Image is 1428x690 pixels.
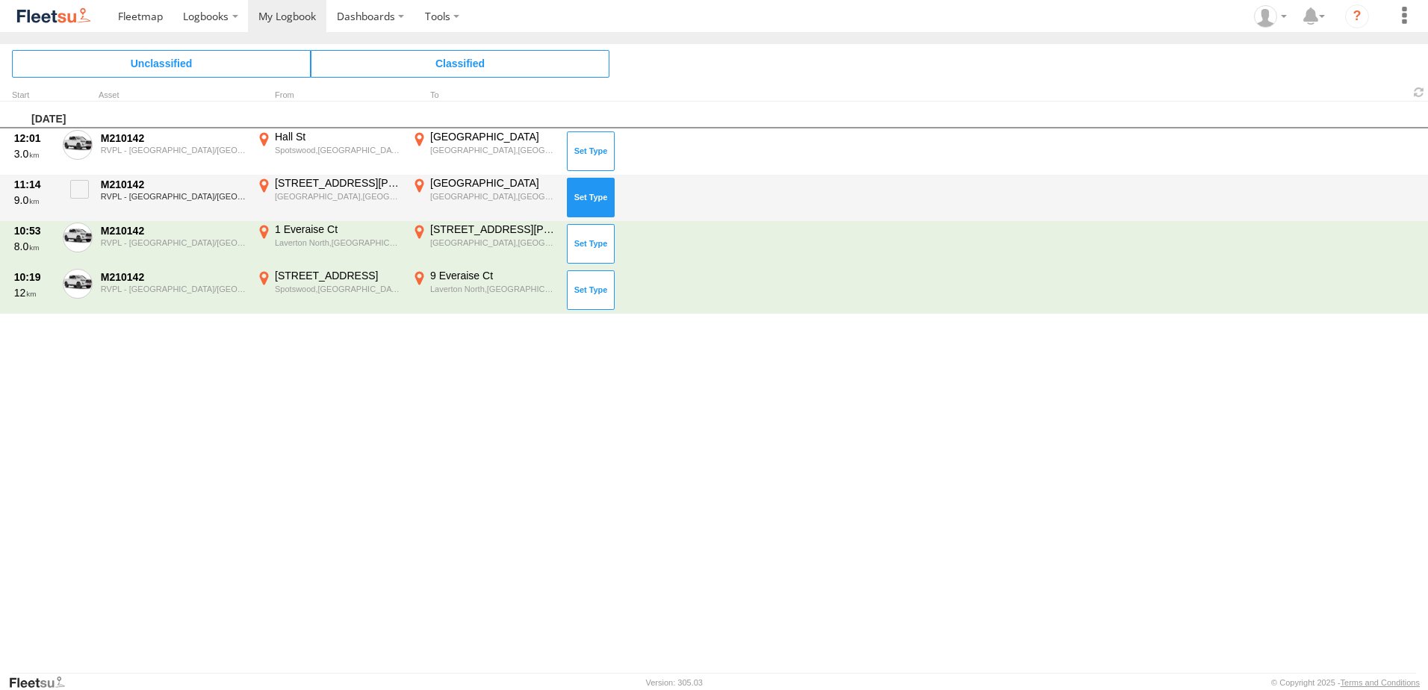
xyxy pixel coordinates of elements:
div: [STREET_ADDRESS] [275,269,401,282]
div: 10:53 [14,224,55,237]
div: Click to Sort [12,92,57,99]
div: Spotswood,[GEOGRAPHIC_DATA] [275,145,401,155]
div: Version: 305.03 [646,678,703,687]
span: Click to view Classified Trips [311,50,609,77]
button: Click to Set [567,270,615,309]
div: Hall St [275,130,401,143]
button: Click to Set [567,224,615,263]
div: Spotswood,[GEOGRAPHIC_DATA] [275,284,401,294]
div: [GEOGRAPHIC_DATA],[GEOGRAPHIC_DATA] [430,145,556,155]
label: Click to View Event Location [409,223,559,266]
div: M210142 [101,224,246,237]
div: 12 [14,286,55,299]
span: Refresh [1410,85,1428,99]
div: RVPL - [GEOGRAPHIC_DATA]/[GEOGRAPHIC_DATA]/[GEOGRAPHIC_DATA] [101,285,246,293]
div: To [409,92,559,99]
label: Click to View Event Location [409,130,559,173]
div: [GEOGRAPHIC_DATA],[GEOGRAPHIC_DATA] [275,191,401,202]
a: Visit our Website [8,675,77,690]
label: Click to View Event Location [254,176,403,220]
div: [GEOGRAPHIC_DATA] [430,130,556,143]
div: [STREET_ADDRESS][PERSON_NAME] [275,176,401,190]
label: Click to View Event Location [254,269,403,312]
div: [GEOGRAPHIC_DATA],[GEOGRAPHIC_DATA] [430,237,556,248]
div: M210142 [101,270,246,284]
div: Laverton North,[GEOGRAPHIC_DATA] [430,284,556,294]
div: RVPL - [GEOGRAPHIC_DATA]/[GEOGRAPHIC_DATA]/[GEOGRAPHIC_DATA] [101,146,246,155]
div: Laverton North,[GEOGRAPHIC_DATA] [275,237,401,248]
div: 11:14 [14,178,55,191]
div: [GEOGRAPHIC_DATA] [430,176,556,190]
div: M210142 [101,131,246,145]
button: Click to Set [567,131,615,170]
div: M210142 [101,178,246,191]
div: RVPL - [GEOGRAPHIC_DATA]/[GEOGRAPHIC_DATA]/[GEOGRAPHIC_DATA] [101,192,246,201]
div: 8.0 [14,240,55,253]
div: From [254,92,403,99]
label: Click to View Event Location [254,130,403,173]
div: 1 Everaise Ct [275,223,401,236]
div: © Copyright 2025 - [1271,678,1420,687]
div: 9.0 [14,193,55,207]
span: Click to view Unclassified Trips [12,50,311,77]
div: [GEOGRAPHIC_DATA],[GEOGRAPHIC_DATA] [430,191,556,202]
div: Anthony Winton [1249,5,1292,28]
div: 12:01 [14,131,55,145]
label: Click to View Event Location [409,176,559,220]
div: 3.0 [14,147,55,161]
label: Click to View Event Location [254,223,403,266]
label: Click to View Event Location [409,269,559,312]
div: 10:19 [14,270,55,284]
button: Click to Set [567,178,615,217]
i: ? [1345,4,1369,28]
div: 9 Everaise Ct [430,269,556,282]
div: RVPL - [GEOGRAPHIC_DATA]/[GEOGRAPHIC_DATA]/[GEOGRAPHIC_DATA] [101,238,246,247]
div: Asset [99,92,248,99]
a: Terms and Conditions [1341,678,1420,687]
div: [STREET_ADDRESS][PERSON_NAME] [430,223,556,236]
img: fleetsu-logo-horizontal.svg [15,6,93,26]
